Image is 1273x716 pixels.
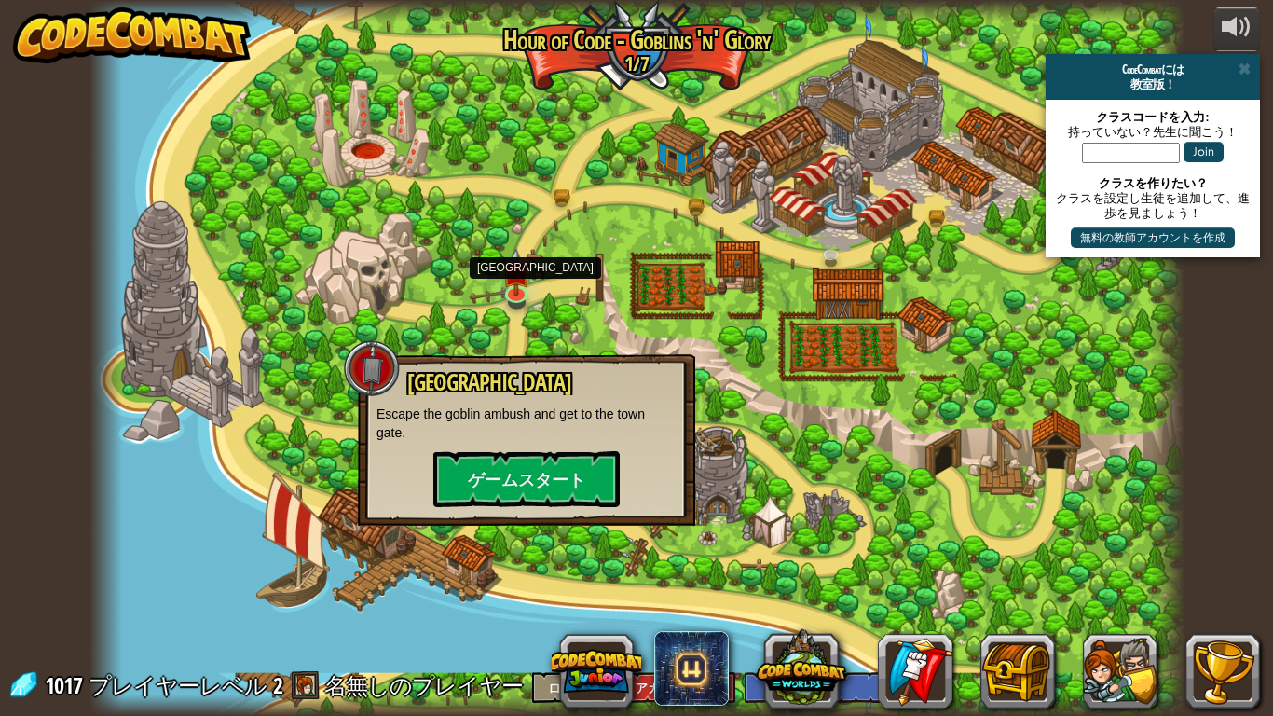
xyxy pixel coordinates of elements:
span: [GEOGRAPHIC_DATA] [407,366,571,398]
button: ゲームスタート [433,451,620,507]
button: ログイン [532,672,616,703]
img: level-banner-unstarted.png [502,248,530,296]
button: 無料の教師アカウントを作成 [1071,227,1235,248]
div: 教室版！ [1053,76,1252,91]
div: クラスを設定し生徒を追加して、進歩を見ましょう！ [1055,190,1251,220]
div: クラスコードを入力: [1055,109,1251,124]
button: Join [1184,142,1224,162]
div: クラスを作りたい？ [1055,175,1251,190]
span: 1017 [45,670,87,700]
div: 持っていない？先生に聞こう！ [1055,124,1251,139]
img: CodeCombat - Learn how to code by playing a game [13,7,252,63]
div: CodeCombatには [1053,62,1252,76]
span: 2 [273,670,282,700]
button: 音量を調整する [1213,7,1260,51]
span: 名無しのプレイヤー [324,670,523,700]
span: プレイヤーレベル [89,670,267,701]
p: Escape the goblin ambush and get to the town gate. [376,405,677,442]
